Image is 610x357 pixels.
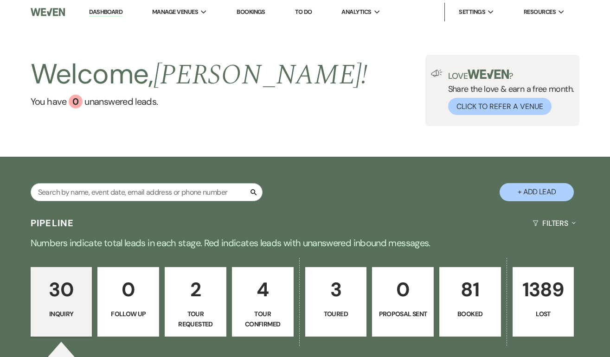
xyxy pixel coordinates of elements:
[37,309,86,319] p: Inquiry
[378,274,428,305] p: 0
[31,2,65,22] img: Weven Logo
[37,274,86,305] p: 30
[378,309,428,319] p: Proposal Sent
[341,7,371,17] span: Analytics
[238,274,288,305] p: 4
[103,274,153,305] p: 0
[171,274,220,305] p: 2
[232,267,294,337] a: 4Tour Confirmed
[529,211,579,236] button: Filters
[311,274,361,305] p: 3
[31,55,368,95] h2: Welcome,
[519,274,568,305] p: 1389
[31,95,368,108] a: You have 0 unanswered leads.
[372,267,434,337] a: 0Proposal Sent
[519,309,568,319] p: Lost
[431,70,443,77] img: loud-speaker-illustration.svg
[448,70,574,80] p: Love ?
[500,183,574,201] button: + Add Lead
[439,267,501,337] a: 81Booked
[238,309,288,330] p: Tour Confirmed
[89,8,122,17] a: Dashboard
[152,7,198,17] span: Manage Venues
[305,267,367,337] a: 3Toured
[154,54,368,96] span: [PERSON_NAME] !
[31,183,263,201] input: Search by name, event date, email address or phone number
[459,7,485,17] span: Settings
[443,70,574,115] div: Share the love & earn a free month.
[171,309,220,330] p: Tour Requested
[468,70,509,79] img: weven-logo-green.svg
[445,309,495,319] p: Booked
[69,95,83,108] div: 0
[103,309,153,319] p: Follow Up
[448,98,552,115] button: Click to Refer a Venue
[445,274,495,305] p: 81
[97,267,159,337] a: 0Follow Up
[31,217,74,229] h3: Pipeline
[31,267,92,337] a: 30Inquiry
[237,8,265,16] a: Bookings
[513,267,574,337] a: 1389Lost
[311,309,361,319] p: Toured
[524,7,556,17] span: Resources
[165,267,226,337] a: 2Tour Requested
[295,8,312,16] a: To Do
